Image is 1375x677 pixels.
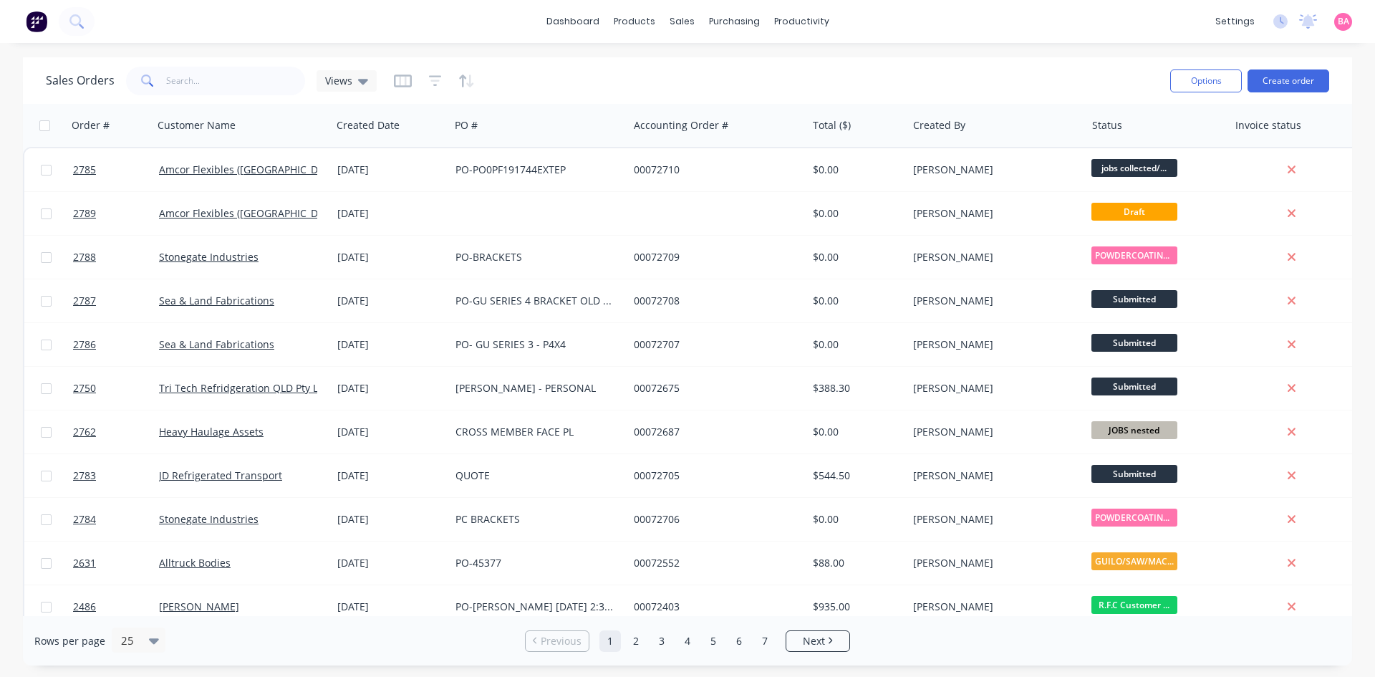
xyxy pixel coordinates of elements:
[634,381,793,395] div: 00072675
[73,454,159,497] a: 2783
[625,630,647,652] a: Page 2
[337,294,444,308] div: [DATE]
[73,542,159,585] a: 2631
[337,600,444,614] div: [DATE]
[813,381,897,395] div: $388.30
[634,469,793,483] div: 00072705
[455,600,614,614] div: PO-[PERSON_NAME] [DATE] 2:39 PM
[73,192,159,235] a: 2789
[455,425,614,439] div: CROSS MEMBER FACE PL
[73,279,159,322] a: 2787
[73,337,96,352] span: 2786
[73,206,96,221] span: 2789
[325,73,352,88] span: Views
[803,634,825,648] span: Next
[813,425,897,439] div: $0.00
[337,118,400,133] div: Created Date
[913,206,1072,221] div: [PERSON_NAME]
[599,630,621,652] a: Page 1 is your current page
[1091,421,1177,439] span: JOBS nested
[1091,203,1177,221] span: Draft
[455,294,614,308] div: PO-GU SERIES 4 BRACKET OLD P4X4
[73,294,96,308] span: 2787
[813,163,897,177] div: $0.00
[337,337,444,352] div: [DATE]
[166,67,306,95] input: Search...
[73,512,96,527] span: 2784
[73,163,96,177] span: 2785
[813,600,897,614] div: $935.00
[26,11,47,32] img: Factory
[73,236,159,279] a: 2788
[159,556,231,570] a: Alltruck Bodies
[813,337,897,352] div: $0.00
[1091,290,1177,308] span: Submitted
[526,634,589,648] a: Previous page
[634,512,793,527] div: 00072706
[634,118,728,133] div: Accounting Order #
[159,512,259,526] a: Stonegate Industries
[73,323,159,366] a: 2786
[728,630,750,652] a: Page 6
[1091,596,1177,614] span: R.F.C Customer ...
[455,118,478,133] div: PO #
[634,250,793,264] div: 00072709
[337,206,444,221] div: [DATE]
[73,600,96,614] span: 2486
[455,250,614,264] div: PO-BRACKETS
[913,512,1072,527] div: [PERSON_NAME]
[1208,11,1262,32] div: settings
[337,163,444,177] div: [DATE]
[1338,15,1349,28] span: BA
[337,469,444,483] div: [DATE]
[813,556,897,570] div: $88.00
[539,11,607,32] a: dashboard
[337,556,444,570] div: [DATE]
[634,163,793,177] div: 00072710
[634,425,793,439] div: 00072687
[73,469,96,483] span: 2783
[455,337,614,352] div: PO- GU SERIES 3 - P4X4
[1091,246,1177,264] span: POWDERCOATING/S...
[913,163,1072,177] div: [PERSON_NAME]
[913,294,1072,308] div: [PERSON_NAME]
[913,600,1072,614] div: [PERSON_NAME]
[73,148,159,191] a: 2785
[1091,552,1177,570] span: GUILO/SAW/MACHI...
[541,634,582,648] span: Previous
[702,11,767,32] div: purchasing
[813,469,897,483] div: $544.50
[159,250,259,264] a: Stonegate Industries
[1091,378,1177,395] span: Submitted
[337,512,444,527] div: [DATE]
[337,250,444,264] div: [DATE]
[634,294,793,308] div: 00072708
[1170,69,1242,92] button: Options
[634,600,793,614] div: 00072403
[73,381,96,395] span: 2750
[813,206,897,221] div: $0.00
[634,337,793,352] div: 00072707
[158,118,236,133] div: Customer Name
[46,74,115,87] h1: Sales Orders
[73,556,96,570] span: 2631
[1248,69,1329,92] button: Create order
[337,425,444,439] div: [DATE]
[1235,118,1301,133] div: Invoice status
[662,11,702,32] div: sales
[73,425,96,439] span: 2762
[337,381,444,395] div: [DATE]
[754,630,776,652] a: Page 7
[159,425,264,438] a: Heavy Haulage Assets
[813,294,897,308] div: $0.00
[519,630,856,652] ul: Pagination
[455,381,614,395] div: [PERSON_NAME] - PERSONAL
[913,337,1072,352] div: [PERSON_NAME]
[677,630,698,652] a: Page 4
[73,410,159,453] a: 2762
[159,294,274,307] a: Sea & Land Fabrications
[1092,118,1122,133] div: Status
[703,630,724,652] a: Page 5
[767,11,836,32] div: productivity
[651,630,672,652] a: Page 3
